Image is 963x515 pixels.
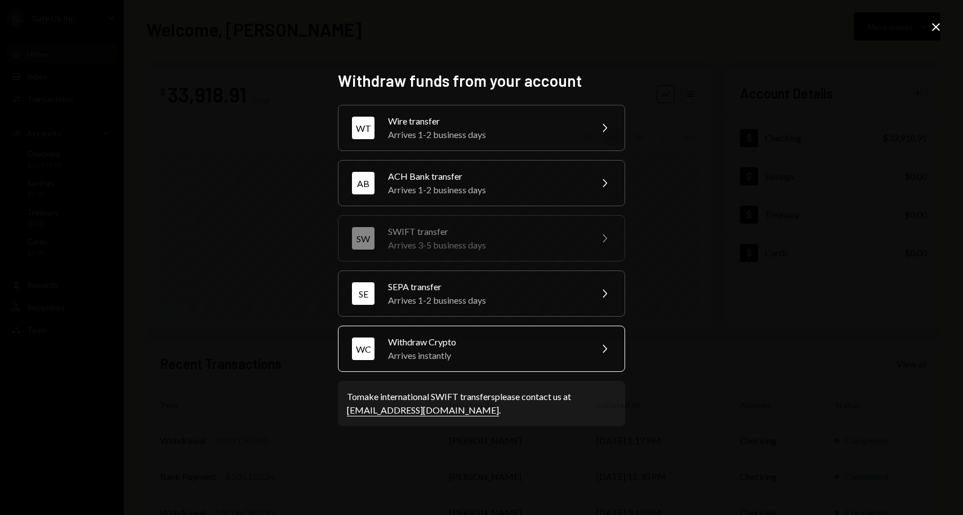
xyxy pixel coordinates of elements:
[388,183,584,197] div: Arrives 1-2 business days
[388,335,584,349] div: Withdraw Crypto
[388,280,584,294] div: SEPA transfer
[388,170,584,183] div: ACH Bank transfer
[347,405,499,416] a: [EMAIL_ADDRESS][DOMAIN_NAME]
[388,128,584,141] div: Arrives 1-2 business days
[352,117,374,139] div: WT
[338,326,625,372] button: WCWithdraw CryptoArrives instantly
[352,172,374,194] div: AB
[388,225,584,238] div: SWIFT transfer
[338,70,625,92] h2: Withdraw funds from your account
[352,227,374,250] div: SW
[347,390,616,417] div: To make international SWIFT transfers please contact us at .
[388,349,584,362] div: Arrives instantly
[352,338,374,360] div: WC
[338,160,625,206] button: ABACH Bank transferArrives 1-2 business days
[352,282,374,305] div: SE
[338,270,625,317] button: SESEPA transferArrives 1-2 business days
[388,114,584,128] div: Wire transfer
[338,105,625,151] button: WTWire transferArrives 1-2 business days
[388,238,584,252] div: Arrives 3-5 business days
[388,294,584,307] div: Arrives 1-2 business days
[338,215,625,261] button: SWSWIFT transferArrives 3-5 business days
